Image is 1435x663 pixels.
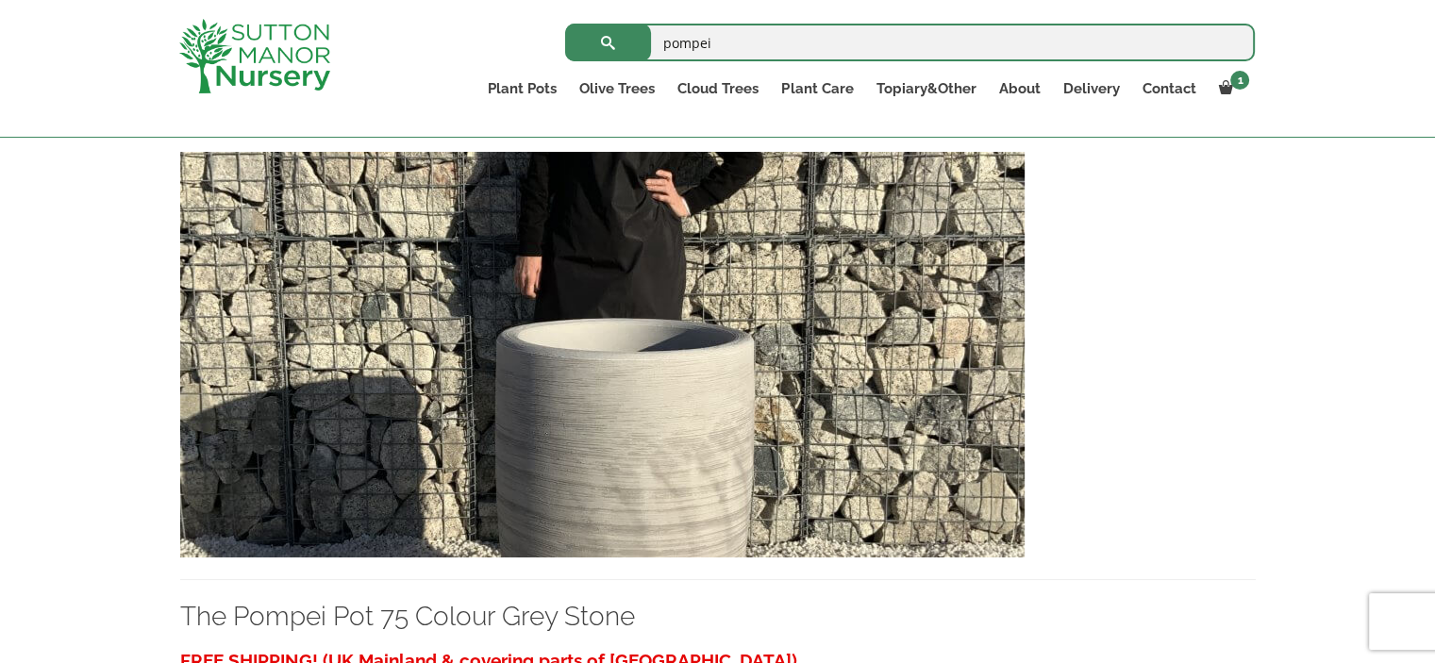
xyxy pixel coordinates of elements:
[864,75,987,102] a: Topiary&Other
[476,75,568,102] a: Plant Pots
[180,152,1025,557] img: The Pompei Pot 75 Colour Grey Stone - IMG 8359
[565,24,1255,61] input: Search...
[568,75,666,102] a: Olive Trees
[1230,71,1249,90] span: 1
[180,344,1025,362] a: The Pompei Pot 75 Colour Grey Stone
[179,19,330,93] img: logo
[666,75,770,102] a: Cloud Trees
[770,75,864,102] a: Plant Care
[180,601,635,632] a: The Pompei Pot 75 Colour Grey Stone
[987,75,1051,102] a: About
[1207,75,1255,102] a: 1
[1130,75,1207,102] a: Contact
[1051,75,1130,102] a: Delivery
